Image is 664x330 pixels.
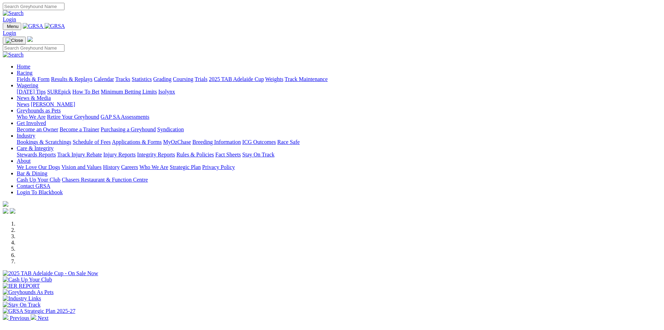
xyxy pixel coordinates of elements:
[17,183,50,189] a: Contact GRSA
[3,208,8,214] img: facebook.svg
[209,76,264,82] a: 2025 TAB Adelaide Cup
[277,139,299,145] a: Race Safe
[62,177,148,183] a: Chasers Restaurant & Function Centre
[3,315,31,321] a: Previous
[31,315,48,321] a: Next
[17,89,661,95] div: Wagering
[17,139,661,145] div: Industry
[101,114,150,120] a: GAP SA Assessments
[17,70,32,76] a: Racing
[17,133,35,139] a: Industry
[3,3,64,10] input: Search
[17,152,56,157] a: Stewards Reports
[3,201,8,207] img: logo-grsa-white.png
[3,44,64,52] input: Search
[17,120,46,126] a: Get Involved
[3,314,8,320] img: chevron-left-pager-white.svg
[17,177,661,183] div: Bar & Dining
[3,295,41,302] img: Industry Links
[17,145,54,151] a: Care & Integrity
[45,23,65,29] img: GRSA
[7,24,18,29] span: Menu
[17,126,661,133] div: Get Involved
[3,302,40,308] img: Stay On Track
[6,38,23,43] img: Close
[17,76,49,82] a: Fields & Form
[60,126,99,132] a: Become a Trainer
[173,76,193,82] a: Coursing
[17,82,38,88] a: Wagering
[72,139,110,145] a: Schedule of Fees
[194,76,207,82] a: Trials
[242,152,274,157] a: Stay On Track
[17,139,71,145] a: Bookings & Scratchings
[17,126,58,132] a: Become an Owner
[38,315,48,321] span: Next
[94,76,114,82] a: Calendar
[72,89,100,95] a: How To Bet
[101,89,157,95] a: Minimum Betting Limits
[192,139,241,145] a: Breeding Information
[3,30,16,36] a: Login
[176,152,214,157] a: Rules & Policies
[163,139,191,145] a: MyOzChase
[3,270,98,277] img: 2025 TAB Adelaide Cup - On Sale Now
[153,76,171,82] a: Grading
[17,101,661,108] div: News & Media
[121,164,138,170] a: Careers
[265,76,283,82] a: Weights
[3,37,26,44] button: Toggle navigation
[132,76,152,82] a: Statistics
[17,95,51,101] a: News & Media
[103,164,120,170] a: History
[115,76,130,82] a: Tracks
[17,64,30,69] a: Home
[17,189,63,195] a: Login To Blackbook
[17,108,61,113] a: Greyhounds as Pets
[17,177,60,183] a: Cash Up Your Club
[101,126,156,132] a: Purchasing a Greyhound
[47,89,71,95] a: SUREpick
[17,114,46,120] a: Who We Are
[17,158,31,164] a: About
[103,152,136,157] a: Injury Reports
[170,164,201,170] a: Strategic Plan
[3,308,75,314] img: GRSA Strategic Plan 2025-27
[17,76,661,82] div: Racing
[17,164,60,170] a: We Love Our Dogs
[215,152,241,157] a: Fact Sheets
[3,283,40,289] img: IER REPORT
[17,101,29,107] a: News
[3,23,21,30] button: Toggle navigation
[17,89,46,95] a: [DATE] Tips
[17,170,47,176] a: Bar & Dining
[10,315,29,321] span: Previous
[158,89,175,95] a: Isolynx
[202,164,235,170] a: Privacy Policy
[242,139,276,145] a: ICG Outcomes
[61,164,101,170] a: Vision and Values
[51,76,92,82] a: Results & Replays
[47,114,99,120] a: Retire Your Greyhound
[27,36,33,42] img: logo-grsa-white.png
[3,277,52,283] img: Cash Up Your Club
[31,101,75,107] a: [PERSON_NAME]
[157,126,184,132] a: Syndication
[112,139,162,145] a: Applications & Forms
[23,23,43,29] img: GRSA
[139,164,168,170] a: Who We Are
[3,10,24,16] img: Search
[17,164,661,170] div: About
[3,289,54,295] img: Greyhounds As Pets
[10,208,15,214] img: twitter.svg
[17,152,661,158] div: Care & Integrity
[31,314,36,320] img: chevron-right-pager-white.svg
[57,152,102,157] a: Track Injury Rebate
[3,52,24,58] img: Search
[137,152,175,157] a: Integrity Reports
[17,114,661,120] div: Greyhounds as Pets
[285,76,328,82] a: Track Maintenance
[3,16,16,22] a: Login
